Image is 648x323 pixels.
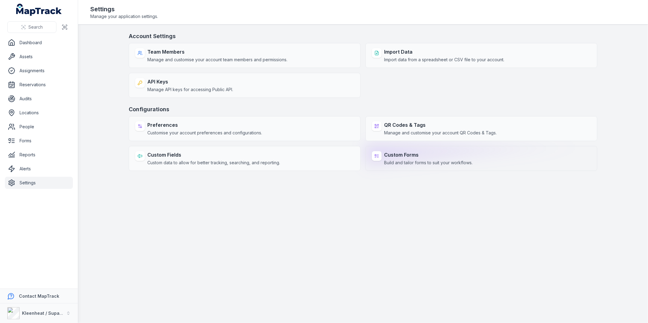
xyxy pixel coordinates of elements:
a: Settings [5,177,73,189]
strong: Team Members [147,48,287,55]
a: Forms [5,135,73,147]
a: Assignments [5,65,73,77]
a: Reports [5,149,73,161]
a: Team MembersManage and customise your account team members and permissions. [129,43,361,68]
strong: QR Codes & Tags [384,121,497,129]
button: Search [7,21,56,33]
a: Reservations [5,79,73,91]
strong: Preferences [147,121,262,129]
span: Custom data to allow for better tracking, searching, and reporting. [147,160,280,166]
a: Assets [5,51,73,63]
strong: Custom Forms [384,151,473,158]
span: Import data from a spreadsheet or CSV file to your account. [384,57,504,63]
a: People [5,121,73,133]
a: Locations [5,107,73,119]
a: QR Codes & TagsManage and customise your account QR Codes & Tags. [365,116,597,141]
a: MapTrack [16,4,62,16]
a: PreferencesCustomise your account preferences and configurations. [129,116,361,141]
strong: Custom Fields [147,151,280,158]
strong: Import Data [384,48,504,55]
strong: Contact MapTrack [19,293,59,299]
h3: Account Settings [129,32,597,41]
h3: Configurations [129,105,597,114]
a: Import DataImport data from a spreadsheet or CSV file to your account. [365,43,597,68]
span: Manage API keys for accessing Public API. [147,87,233,93]
strong: Kleenheat / Supagas [22,311,67,316]
a: API KeysManage API keys for accessing Public API. [129,73,361,98]
span: Build and tailor forms to suit your workflows. [384,160,473,166]
a: Audits [5,93,73,105]
a: Dashboard [5,37,73,49]
span: Manage and customise your account team members and permissions. [147,57,287,63]
a: Alerts [5,163,73,175]
span: Search [28,24,43,30]
span: Manage and customise your account QR Codes & Tags. [384,130,497,136]
span: Manage your application settings. [90,13,158,20]
a: Custom FormsBuild and tailor forms to suit your workflows. [365,146,597,171]
h2: Settings [90,5,158,13]
a: Custom FieldsCustom data to allow for better tracking, searching, and reporting. [129,146,361,171]
span: Customise your account preferences and configurations. [147,130,262,136]
strong: API Keys [147,78,233,85]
